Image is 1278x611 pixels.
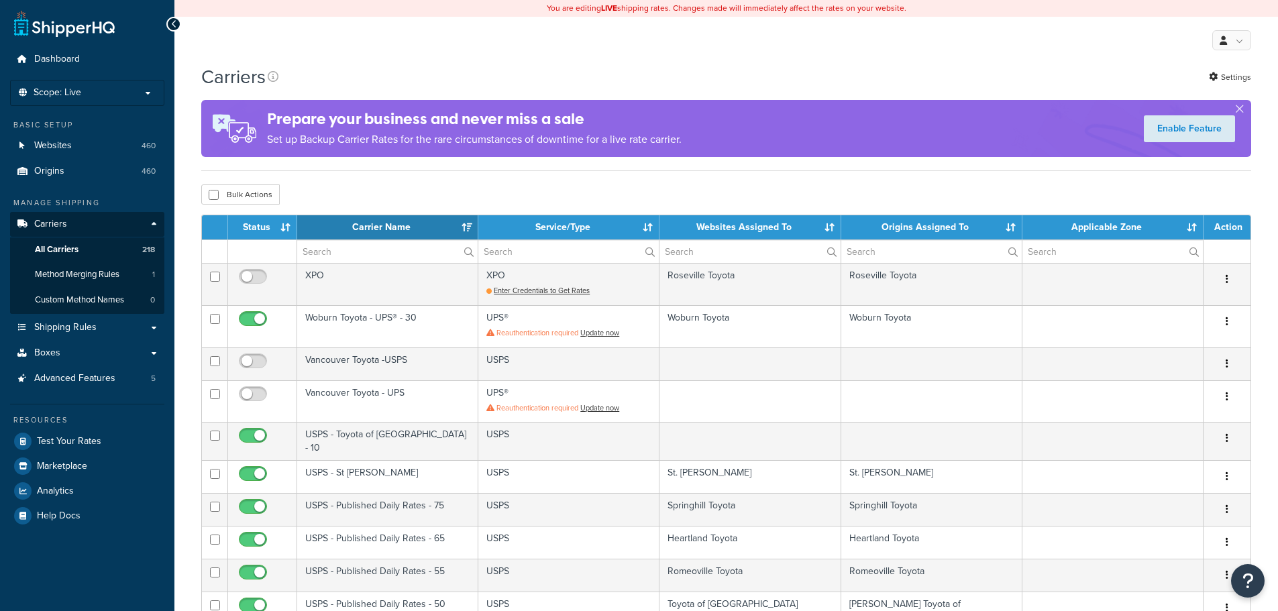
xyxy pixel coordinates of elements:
td: USPS - Published Daily Rates - 55 [297,559,478,592]
td: Springhill Toyota [841,493,1022,526]
li: Websites [10,133,164,158]
td: Vancouver Toyota -USPS [297,347,478,380]
a: Update now [580,402,619,413]
span: Help Docs [37,510,81,522]
span: Reauthentication required [496,402,578,413]
th: Action [1204,215,1250,239]
div: Basic Setup [10,119,164,131]
a: Websites 460 [10,133,164,158]
a: Update now [580,327,619,338]
td: USPS [478,347,659,380]
td: Woburn Toyota [659,305,841,347]
td: St. [PERSON_NAME] [841,460,1022,493]
td: USPS [478,460,659,493]
input: Search [659,240,840,263]
td: USPS [478,422,659,460]
b: LIVE [601,2,617,14]
a: Test Your Rates [10,429,164,453]
span: Carriers [34,219,67,230]
span: 218 [142,244,155,256]
span: Boxes [34,347,60,359]
td: Woburn Toyota - UPS® - 30 [297,305,478,347]
a: Analytics [10,479,164,503]
button: Bulk Actions [201,184,280,205]
span: Shipping Rules [34,322,97,333]
a: All Carriers 218 [10,237,164,262]
td: UPS® [478,380,659,423]
a: Enter Credentials to Get Rates [486,285,590,296]
span: 460 [142,166,156,177]
span: Custom Method Names [35,294,124,306]
td: USPS - Toyota of [GEOGRAPHIC_DATA] - 10 [297,422,478,460]
td: Springhill Toyota [659,493,841,526]
a: Custom Method Names 0 [10,288,164,313]
td: USPS - Published Daily Rates - 75 [297,493,478,526]
button: Open Resource Center [1231,564,1265,598]
span: All Carriers [35,244,78,256]
a: Marketplace [10,454,164,478]
li: Custom Method Names [10,288,164,313]
span: 0 [150,294,155,306]
th: Applicable Zone: activate to sort column ascending [1022,215,1204,239]
td: XPO [297,263,478,305]
th: Status: activate to sort column ascending [228,215,297,239]
th: Origins Assigned To: activate to sort column ascending [841,215,1022,239]
h4: Prepare your business and never miss a sale [267,108,682,130]
input: Search [297,240,478,263]
td: XPO [478,263,659,305]
a: Shipping Rules [10,315,164,340]
a: Settings [1209,68,1251,87]
th: Websites Assigned To: activate to sort column ascending [659,215,841,239]
td: Romeoville Toyota [841,559,1022,592]
a: ShipperHQ Home [14,10,115,37]
td: Roseville Toyota [841,263,1022,305]
span: 1 [152,269,155,280]
td: USPS [478,559,659,592]
th: Service/Type: activate to sort column ascending [478,215,659,239]
span: Dashboard [34,54,80,65]
td: Vancouver Toyota - UPS [297,380,478,423]
a: Dashboard [10,47,164,72]
td: UPS® [478,305,659,347]
li: Carriers [10,212,164,314]
span: Enter Credentials to Get Rates [494,285,590,296]
span: Reauthentication required [496,327,578,338]
td: USPS [478,526,659,559]
th: Carrier Name: activate to sort column ascending [297,215,478,239]
a: Origins 460 [10,159,164,184]
td: USPS [478,493,659,526]
td: Romeoville Toyota [659,559,841,592]
div: Manage Shipping [10,197,164,209]
span: Origins [34,166,64,177]
td: USPS - St [PERSON_NAME] [297,460,478,493]
li: Origins [10,159,164,184]
a: Method Merging Rules 1 [10,262,164,287]
span: 5 [151,373,156,384]
td: Heartland Toyota [841,526,1022,559]
a: Enable Feature [1144,115,1235,142]
input: Search [478,240,659,263]
span: 460 [142,140,156,152]
span: Analytics [37,486,74,497]
a: Advanced Features 5 [10,366,164,391]
a: Help Docs [10,504,164,528]
h1: Carriers [201,64,266,90]
li: Advanced Features [10,366,164,391]
td: USPS - Published Daily Rates - 65 [297,526,478,559]
span: Marketplace [37,461,87,472]
li: All Carriers [10,237,164,262]
p: Set up Backup Carrier Rates for the rare circumstances of downtime for a live rate carrier. [267,130,682,149]
a: Boxes [10,341,164,366]
a: Carriers [10,212,164,237]
td: Roseville Toyota [659,263,841,305]
span: Scope: Live [34,87,81,99]
input: Search [841,240,1022,263]
div: Resources [10,414,164,426]
span: Test Your Rates [37,436,101,447]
